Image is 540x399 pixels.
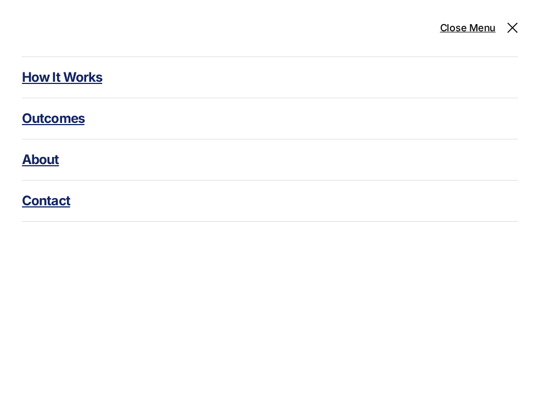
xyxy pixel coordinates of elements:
[22,57,518,222] nav: Mobile
[198,91,286,99] span: How did you hear about us?
[198,46,222,54] span: Job title
[198,1,231,9] span: Last name
[440,22,496,35] span: Close Menu
[22,98,518,139] a: Outcomes
[22,57,518,98] a: How It Works
[22,181,518,221] a: Contact
[22,139,518,180] a: About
